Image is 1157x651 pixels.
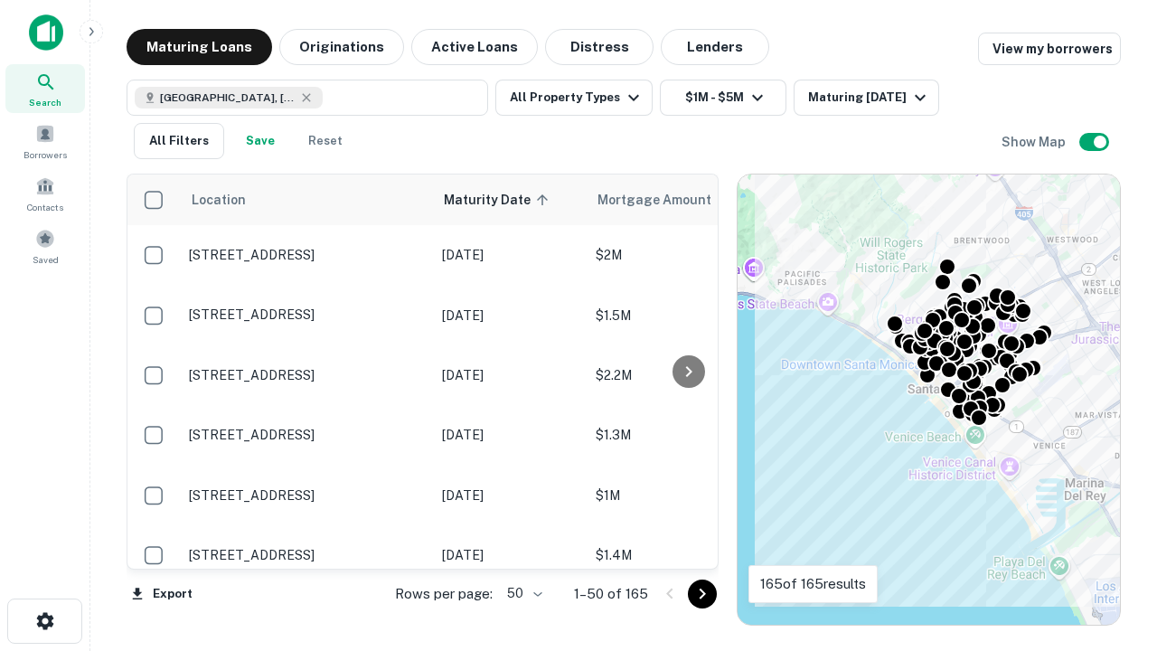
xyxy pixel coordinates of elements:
th: Maturity Date [433,175,587,225]
span: Location [191,189,246,211]
p: [STREET_ADDRESS] [189,487,424,504]
p: [DATE] [442,245,578,265]
a: Contacts [5,169,85,218]
span: Saved [33,252,59,267]
p: $1.3M [596,425,776,445]
p: [DATE] [442,365,578,385]
a: Search [5,64,85,113]
button: Maturing [DATE] [794,80,939,116]
div: 0 0 [738,175,1120,625]
button: Active Loans [411,29,538,65]
a: Borrowers [5,117,85,165]
p: [STREET_ADDRESS] [189,307,424,323]
img: capitalize-icon.png [29,14,63,51]
div: 50 [500,580,545,607]
span: Contacts [27,200,63,214]
button: Reset [296,123,354,159]
span: [GEOGRAPHIC_DATA], [GEOGRAPHIC_DATA], [GEOGRAPHIC_DATA] [160,90,296,106]
p: [DATE] [442,545,578,565]
button: Distress [545,29,654,65]
button: Save your search to get updates of matches that match your search criteria. [231,123,289,159]
span: Search [29,95,61,109]
p: $1M [596,486,776,505]
p: [DATE] [442,306,578,325]
p: [DATE] [442,425,578,445]
p: [STREET_ADDRESS] [189,367,424,383]
span: Mortgage Amount [597,189,735,211]
p: Rows per page: [395,583,493,605]
span: Maturity Date [444,189,554,211]
div: Maturing [DATE] [808,87,931,108]
p: $1.4M [596,545,776,565]
span: Borrowers [24,147,67,162]
button: Export [127,580,197,608]
button: All Property Types [495,80,653,116]
button: Maturing Loans [127,29,272,65]
h6: Show Map [1002,132,1068,152]
iframe: Chat Widget [1067,506,1157,593]
th: Mortgage Amount [587,175,785,225]
button: All Filters [134,123,224,159]
p: $2.2M [596,365,776,385]
p: $2M [596,245,776,265]
button: $1M - $5M [660,80,786,116]
a: Saved [5,222,85,270]
p: [STREET_ADDRESS] [189,547,424,563]
button: Go to next page [688,580,717,609]
button: Lenders [661,29,769,65]
p: 165 of 165 results [760,573,866,595]
button: [GEOGRAPHIC_DATA], [GEOGRAPHIC_DATA], [GEOGRAPHIC_DATA] [127,80,488,116]
p: 1–50 of 165 [574,583,648,605]
th: Location [180,175,433,225]
p: [DATE] [442,486,578,505]
p: $1.5M [596,306,776,325]
p: [STREET_ADDRESS] [189,247,424,263]
button: Originations [279,29,404,65]
p: [STREET_ADDRESS] [189,427,424,443]
a: View my borrowers [978,33,1121,65]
